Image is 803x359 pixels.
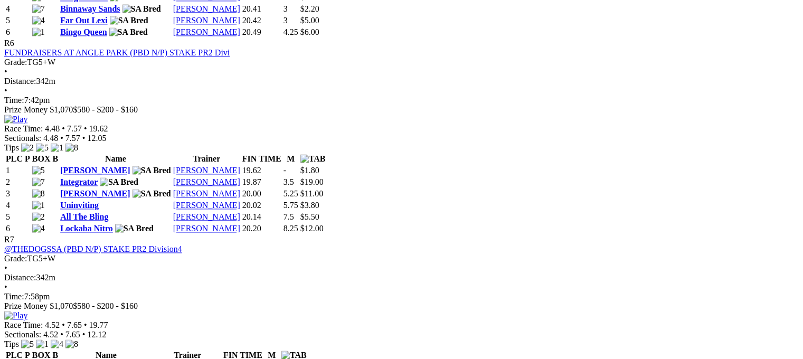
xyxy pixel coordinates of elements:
span: Grade: [4,254,27,263]
img: 1 [36,339,49,349]
text: - [284,166,286,175]
img: 1 [51,143,63,153]
span: Race Time: [4,320,43,329]
span: Sectionals: [4,134,41,143]
td: 4 [5,4,31,14]
span: BOX [32,154,51,163]
td: 20.20 [242,223,282,234]
span: Time: [4,96,24,105]
div: TG5+W [4,58,799,67]
td: 6 [5,223,31,234]
span: $12.00 [300,224,324,233]
a: Lockaba Nitro [60,224,113,233]
td: 4 [5,200,31,211]
img: 8 [65,339,78,349]
img: 7 [32,177,45,187]
img: 7 [32,4,45,14]
td: 20.49 [242,27,282,37]
span: Grade: [4,58,27,67]
a: Binnaway Sands [60,4,120,13]
span: $5.00 [300,16,319,25]
a: [PERSON_NAME] [173,189,240,198]
span: $6.00 [300,27,319,36]
a: [PERSON_NAME] [173,201,240,210]
img: 4 [32,16,45,25]
span: • [4,86,7,95]
img: 5 [36,143,49,153]
text: 5.25 [284,189,298,198]
div: Prize Money $1,070 [4,301,799,311]
td: 2 [5,177,31,187]
span: 7.65 [67,320,82,329]
text: 3 [284,16,288,25]
a: [PERSON_NAME] [173,27,240,36]
span: Time: [4,292,24,301]
img: 4 [51,339,63,349]
span: • [60,330,63,339]
td: 5 [5,15,31,26]
span: 19.77 [89,320,108,329]
span: $3.80 [300,201,319,210]
a: [PERSON_NAME] [173,212,240,221]
span: 19.62 [89,124,108,133]
img: SA Bred [133,189,171,199]
td: 19.87 [242,177,282,187]
span: • [84,124,87,133]
img: Play [4,311,27,320]
div: TG5+W [4,254,799,263]
div: 342m [4,273,799,282]
span: Sectionals: [4,330,41,339]
text: 3 [284,4,288,13]
td: 20.00 [242,188,282,199]
span: • [84,320,87,329]
a: [PERSON_NAME] [60,189,130,198]
span: • [60,134,63,143]
th: Trainer [173,154,241,164]
span: 12.12 [87,330,106,339]
span: PLC [6,154,23,163]
div: 7:42pm [4,96,799,105]
span: Race Time: [4,124,43,133]
span: • [4,263,7,272]
span: $580 - $200 - $160 [73,105,138,114]
span: • [62,124,65,133]
span: Tips [4,339,19,348]
img: SA Bred [133,166,171,175]
span: • [4,67,7,76]
span: $19.00 [300,177,324,186]
span: $11.00 [300,189,323,198]
text: 8.25 [284,224,298,233]
a: Far Out Lexi [60,16,107,25]
div: Prize Money $1,070 [4,105,799,115]
th: M [283,154,299,164]
span: • [4,282,7,291]
td: 20.14 [242,212,282,222]
td: 19.62 [242,165,282,176]
text: 7.5 [284,212,294,221]
td: 20.02 [242,200,282,211]
span: 7.57 [67,124,82,133]
a: Bingo Queen [60,27,107,36]
a: Uninviting [60,201,99,210]
img: SA Bred [122,4,161,14]
a: All The Bling [60,212,108,221]
a: [PERSON_NAME] [173,177,240,186]
img: 4 [32,224,45,233]
span: Distance: [4,273,36,282]
img: 1 [32,201,45,210]
a: [PERSON_NAME] [173,166,240,175]
span: $1.80 [300,166,319,175]
a: Integrator [60,177,98,186]
span: R7 [4,235,14,244]
span: 7.57 [65,134,80,143]
span: 12.05 [87,134,106,143]
div: 342m [4,77,799,86]
text: 3.5 [284,177,294,186]
td: 20.41 [242,4,282,14]
td: 6 [5,27,31,37]
span: $580 - $200 - $160 [73,301,138,310]
span: $5.50 [300,212,319,221]
span: B [52,154,58,163]
a: [PERSON_NAME] [173,4,240,13]
img: 1 [32,27,45,37]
